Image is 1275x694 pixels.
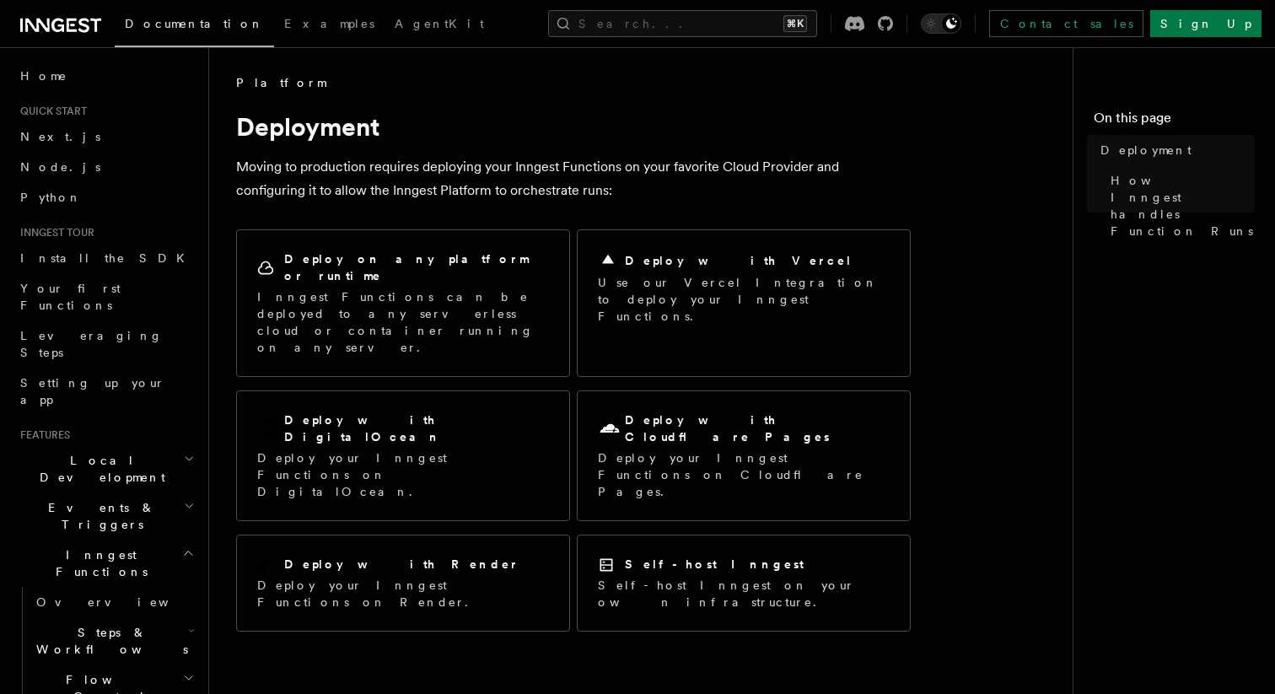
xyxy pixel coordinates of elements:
[257,288,549,356] p: Inngest Functions can be deployed to any serverless cloud or container running on any server.
[30,617,198,664] button: Steps & Workflows
[385,5,494,46] a: AgentKit
[13,452,184,486] span: Local Development
[274,5,385,46] a: Examples
[20,251,195,265] span: Install the SDK
[36,595,210,609] span: Overview
[125,17,264,30] span: Documentation
[625,252,853,269] h2: Deploy with Vercel
[625,412,890,445] h2: Deploy with Cloudflare Pages
[236,390,570,521] a: Deploy with DigitalOceanDeploy your Inngest Functions on DigitalOcean.
[236,229,570,377] a: Deploy on any platform or runtimeInngest Functions can be deployed to any serverless cloud or con...
[13,182,198,213] a: Python
[989,10,1143,37] a: Contact sales
[13,320,198,368] a: Leveraging Steps
[598,449,890,500] p: Deploy your Inngest Functions on Cloudflare Pages.
[548,10,817,37] button: Search...⌘K
[577,535,911,632] a: Self-host InngestSelf-host Inngest on your own infrastructure.
[13,368,198,415] a: Setting up your app
[783,15,807,32] kbd: ⌘K
[13,273,198,320] a: Your first Functions
[20,191,82,204] span: Python
[284,412,549,445] h2: Deploy with DigitalOcean
[13,492,198,540] button: Events & Triggers
[1111,172,1255,239] span: How Inngest handles Function Runs
[13,499,184,533] span: Events & Triggers
[20,329,163,359] span: Leveraging Steps
[1094,108,1255,135] h4: On this page
[598,417,621,441] svg: Cloudflare
[20,282,121,312] span: Your first Functions
[13,61,198,91] a: Home
[13,428,70,442] span: Features
[577,390,911,521] a: Deploy with Cloudflare PagesDeploy your Inngest Functions on Cloudflare Pages.
[921,13,961,34] button: Toggle dark mode
[20,130,100,143] span: Next.js
[625,556,804,573] h2: Self-host Inngest
[30,624,188,658] span: Steps & Workflows
[236,74,325,91] span: Platform
[598,577,890,611] p: Self-host Inngest on your own infrastructure.
[13,243,198,273] a: Install the SDK
[577,229,911,377] a: Deploy with VercelUse our Vercel Integration to deploy your Inngest Functions.
[13,152,198,182] a: Node.js
[598,274,890,325] p: Use our Vercel Integration to deploy your Inngest Functions.
[257,577,549,611] p: Deploy your Inngest Functions on Render.
[13,121,198,152] a: Next.js
[13,546,182,580] span: Inngest Functions
[115,5,274,47] a: Documentation
[1104,165,1255,246] a: How Inngest handles Function Runs
[284,250,549,284] h2: Deploy on any platform or runtime
[284,556,519,573] h2: Deploy with Render
[30,587,198,617] a: Overview
[236,111,911,142] h1: Deployment
[257,449,549,500] p: Deploy your Inngest Functions on DigitalOcean.
[284,17,374,30] span: Examples
[13,105,87,118] span: Quick start
[1094,135,1255,165] a: Deployment
[395,17,484,30] span: AgentKit
[20,67,67,84] span: Home
[13,540,198,587] button: Inngest Functions
[13,226,94,239] span: Inngest tour
[20,376,165,406] span: Setting up your app
[20,160,100,174] span: Node.js
[236,155,911,202] p: Moving to production requires deploying your Inngest Functions on your favorite Cloud Provider an...
[13,445,198,492] button: Local Development
[1150,10,1262,37] a: Sign Up
[236,535,570,632] a: Deploy with RenderDeploy your Inngest Functions on Render.
[1100,142,1192,159] span: Deployment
